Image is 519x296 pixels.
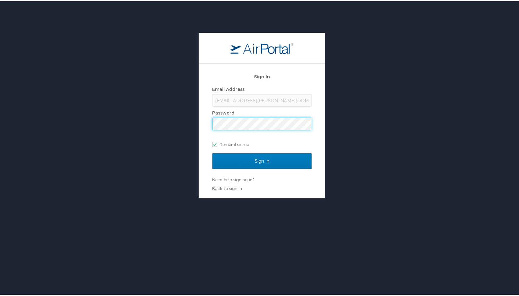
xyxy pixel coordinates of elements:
[212,176,254,181] a: Need help signing in?
[212,185,242,190] a: Back to sign in
[212,109,234,114] label: Password
[212,85,245,91] label: Email Address
[212,72,312,79] h2: Sign In
[212,152,312,168] input: Sign In
[230,41,293,53] img: logo
[212,138,312,148] label: Remember me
